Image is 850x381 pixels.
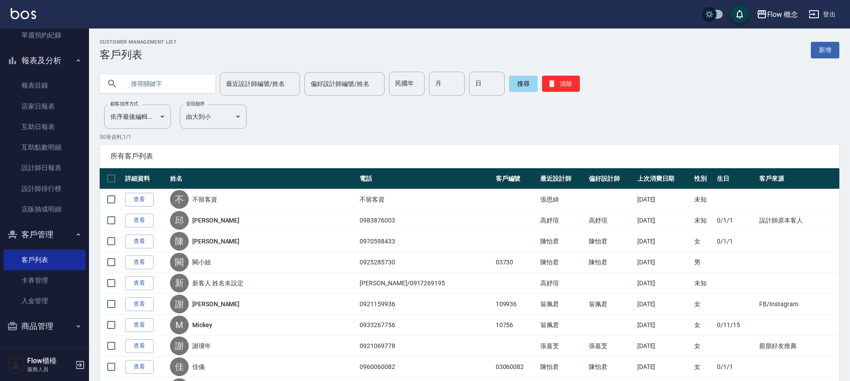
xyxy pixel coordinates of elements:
td: 0/1/1 [715,210,757,231]
a: [PERSON_NAME] [192,216,239,225]
a: 設計師日報表 [4,158,85,178]
a: 查看 [125,318,154,332]
td: 張嘉芠 [538,336,587,357]
a: 闕小姐 [192,258,211,267]
th: 偏好設計師 [587,168,635,189]
a: 新客人 姓名未設定 [192,279,243,288]
td: 女 [692,357,715,377]
button: Flow 概念 [753,5,802,24]
div: 闕 [170,253,189,272]
th: 客戶編號 [494,168,538,189]
div: Flow 概念 [767,9,798,20]
td: 0960060082 [357,357,493,377]
td: 未知 [692,189,715,210]
div: 謝 [170,295,189,313]
td: 109936 [494,294,538,315]
a: 查看 [125,235,154,248]
th: 上次消費日期 [635,168,692,189]
div: 謝 [170,336,189,355]
button: 搜尋 [509,76,538,92]
td: 03060082 [494,357,538,377]
td: 0921159936 [357,294,493,315]
td: 10756 [494,315,538,336]
td: 張嘉芠 [587,336,635,357]
td: [DATE] [635,231,692,252]
a: 查看 [125,276,154,290]
div: M [170,316,189,334]
a: 佳儀 [192,362,205,371]
a: 互助日報表 [4,117,85,137]
img: Logo [11,8,36,19]
td: 陳怡君 [587,252,635,273]
a: 入金管理 [4,291,85,311]
td: 翁佩君 [587,294,635,315]
a: 報表目錄 [4,75,85,96]
td: 女 [692,336,715,357]
a: 設計師排行榜 [4,178,85,199]
a: 客戶列表 [4,250,85,270]
th: 生日 [715,168,757,189]
td: 親朋好友推薦 [757,336,839,357]
td: 翁佩君 [538,294,587,315]
a: 查看 [125,297,154,311]
a: 謝璦年 [192,341,211,350]
button: 報表及分析 [4,49,85,72]
a: 查看 [125,339,154,353]
td: 0933267756 [357,315,493,336]
td: 陳怡君 [538,357,587,377]
a: 不留客資 [192,195,217,204]
td: 女 [692,231,715,252]
td: 未知 [692,273,715,294]
td: 0/1/1 [715,231,757,252]
div: 陳 [170,232,189,251]
td: [DATE] [635,294,692,315]
td: 高妤瑄 [538,210,587,231]
td: 0/11/15 [715,315,757,336]
td: 高妤瑄 [587,210,635,231]
td: 0970598433 [357,231,493,252]
td: [DATE] [635,336,692,357]
td: 0921069778 [357,336,493,357]
button: save [731,5,749,23]
div: 邱 [170,211,189,230]
p: 服務人員 [27,365,73,373]
td: [DATE] [635,273,692,294]
th: 電話 [357,168,493,189]
label: 顧客排序方式 [110,101,138,107]
h3: 客戶列表 [100,49,177,61]
td: 03730 [494,252,538,273]
th: 詳細資料 [123,168,168,189]
th: 客戶來源 [757,168,839,189]
a: [PERSON_NAME] [192,300,239,308]
td: 男 [692,252,715,273]
img: Person [7,356,25,374]
th: 姓名 [168,168,357,189]
a: Mickey [192,320,212,329]
a: 卡券管理 [4,270,85,291]
td: 不留客資 [357,189,493,210]
th: 性別 [692,168,715,189]
td: [DATE] [635,189,692,210]
td: [DATE] [635,210,692,231]
td: 陳怡君 [538,231,587,252]
div: 新 [170,274,189,292]
a: 店家日報表 [4,96,85,117]
a: [PERSON_NAME] [192,237,239,246]
a: 查看 [125,360,154,374]
td: 陳怡君 [587,357,635,377]
div: 依序最後編輯時間 [104,105,171,129]
a: 店販抽成明細 [4,199,85,219]
div: 由大到小 [180,105,247,129]
input: 搜尋關鍵字 [125,72,208,96]
td: 張思綺 [538,189,587,210]
th: 最近設計師 [538,168,587,189]
button: 登出 [805,6,839,23]
button: 客戶管理 [4,223,85,246]
h2: Customer Management List [100,39,177,45]
td: 0983876003 [357,210,493,231]
div: 佳 [170,357,189,376]
label: 呈現順序 [186,101,205,107]
button: 商品管理 [4,315,85,338]
a: 查看 [125,214,154,227]
div: 不 [170,190,189,209]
